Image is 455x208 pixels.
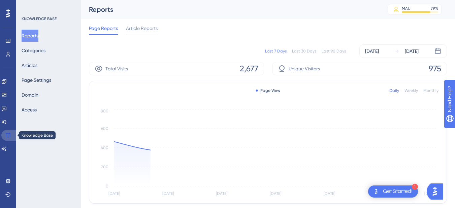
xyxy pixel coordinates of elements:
[270,191,281,196] tspan: [DATE]
[22,44,45,57] button: Categories
[108,191,120,196] tspan: [DATE]
[402,6,411,11] div: MAU
[423,88,438,93] div: Monthly
[16,2,42,10] span: Need Help?
[106,184,108,188] tspan: 0
[265,48,287,54] div: Last 7 Days
[101,126,108,131] tspan: 600
[289,65,320,73] span: Unique Visitors
[240,63,258,74] span: 2,677
[292,48,316,54] div: Last 30 Days
[105,65,128,73] span: Total Visits
[22,30,38,42] button: Reports
[126,24,158,32] span: Article Reports
[322,48,346,54] div: Last 90 Days
[324,191,335,196] tspan: [DATE]
[383,188,413,195] div: Get Started!
[429,63,441,74] span: 975
[22,16,57,22] div: KNOWLEDGE BASE
[256,88,280,93] div: Page View
[389,88,399,93] div: Daily
[22,104,37,116] button: Access
[368,185,418,198] div: Open Get Started! checklist, remaining modules: 1
[89,5,371,14] div: Reports
[22,59,37,71] button: Articles
[427,181,447,202] iframe: UserGuiding AI Assistant Launcher
[431,6,438,11] div: 79 %
[162,191,174,196] tspan: [DATE]
[22,74,51,86] button: Page Settings
[101,109,108,113] tspan: 800
[405,47,419,55] div: [DATE]
[22,89,38,101] button: Domain
[424,191,436,196] tspan: [DATE]
[412,184,418,190] div: 1
[89,24,118,32] span: Page Reports
[216,191,227,196] tspan: [DATE]
[365,47,379,55] div: [DATE]
[372,187,380,196] img: launcher-image-alternative-text
[404,88,418,93] div: Weekly
[101,165,108,169] tspan: 200
[101,145,108,150] tspan: 400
